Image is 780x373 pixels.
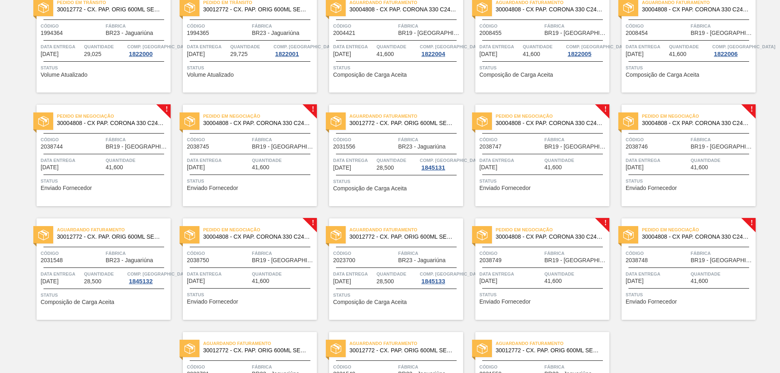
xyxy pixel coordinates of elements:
[626,156,689,164] span: Data entrega
[691,278,708,284] span: 41,600
[479,249,542,257] span: Código
[642,226,756,234] span: Pedido em Negociação
[331,343,341,354] img: status
[626,43,667,51] span: Data entrega
[252,363,315,371] span: Fábrica
[479,72,553,78] span: Composição de Carga Aceita
[626,291,754,299] span: Status
[57,234,164,240] span: 30012772 - CX. PAP. ORIG 600ML SEMI AUTOM C12 429
[127,43,169,57] a: Comp. [GEOGRAPHIC_DATA]1822000
[479,291,607,299] span: Status
[184,230,195,240] img: status
[203,234,310,240] span: 30004808 - CX PAP. CORONA 330 C24 WAVE
[479,257,502,263] span: 2038749
[626,249,689,257] span: Código
[349,339,463,347] span: Aguardando Faturamento
[41,64,169,72] span: Status
[333,185,407,192] span: Composição de Carga Aceita
[187,177,315,185] span: Status
[398,30,461,36] span: BR19 - Nova Rio
[84,278,102,285] span: 28,500
[626,64,754,72] span: Status
[187,164,205,170] span: 03/10/2025
[420,164,446,171] div: 1845131
[566,51,593,57] div: 1822005
[544,144,607,150] span: BR19 - Nova Rio
[609,105,756,206] a: !statusPedido em Negociação30004808 - CX PAP. CORONA 330 C24 WAVECódigo2038746FábricaBR19 - [GEOG...
[349,112,463,120] span: Aguardando Faturamento
[377,51,394,57] span: 41,600
[626,164,643,170] span: 13/10/2025
[712,43,754,57] a: Comp. [GEOGRAPHIC_DATA]1822006
[398,363,461,371] span: Fábrica
[479,363,542,371] span: Código
[41,164,58,170] span: 28/09/2025
[333,144,355,150] span: 2031556
[691,30,754,36] span: BR19 - Nova Rio
[691,270,754,278] span: Quantidade
[331,230,341,240] img: status
[398,144,446,150] span: BR23 - Jaguariúna
[691,144,754,150] span: BR19 - Nova Rio
[377,165,394,171] span: 28,500
[479,185,531,191] span: Enviado Fornecedor
[479,43,521,51] span: Data entrega
[38,230,49,240] img: status
[479,51,497,57] span: 26/09/2025
[398,249,461,257] span: Fábrica
[187,363,250,371] span: Código
[544,156,607,164] span: Quantidade
[477,230,487,240] img: status
[691,156,754,164] span: Quantidade
[41,185,92,191] span: Enviado Fornecedor
[609,218,756,320] a: !statusPedido em Negociação30004808 - CX PAP. CORONA 330 C24 WAVECódigo2038748FábricaBR19 - [GEOG...
[691,249,754,257] span: Fábrica
[187,51,205,57] span: 14/09/2025
[187,257,209,263] span: 2038750
[349,6,457,13] span: 30004808 - CX PAP. CORONA 330 C24 WAVE
[84,43,126,51] span: Quantidade
[187,64,315,72] span: Status
[41,278,58,285] span: 15/10/2025
[642,234,749,240] span: 30004808 - CX PAP. CORONA 330 C24 WAVE
[496,6,603,13] span: 30004808 - CX PAP. CORONA 330 C24 WAVE
[691,257,754,263] span: BR19 - Nova Rio
[252,136,315,144] span: Fábrica
[626,278,643,284] span: 22/10/2025
[273,51,300,57] div: 1822001
[252,22,315,30] span: Fábrica
[333,278,351,285] span: 22/10/2025
[203,6,310,13] span: 30012772 - CX. PAP. ORIG 600ML SEMI AUTOM C12 429
[496,226,609,234] span: Pedido em Negociação
[187,270,250,278] span: Data entrega
[41,22,104,30] span: Código
[41,156,104,164] span: Data entrega
[626,136,689,144] span: Código
[187,185,238,191] span: Enviado Fornecedor
[203,112,317,120] span: Pedido em Negociação
[496,234,603,240] span: 30004808 - CX PAP. CORONA 330 C24 WAVE
[623,230,634,240] img: status
[203,339,317,347] span: Aguardando Faturamento
[38,2,49,13] img: status
[106,156,169,164] span: Quantidade
[626,299,677,305] span: Enviado Fornecedor
[523,51,540,57] span: 41,600
[377,156,418,164] span: Quantidade
[479,136,542,144] span: Código
[626,72,699,78] span: Composição de Carga Aceita
[252,278,269,284] span: 41,600
[203,226,317,234] span: Pedido em Negociação
[333,22,396,30] span: Código
[669,51,687,57] span: 41,600
[127,51,154,57] div: 1822000
[712,43,775,51] span: Comp. Carga
[479,144,502,150] span: 2038747
[479,278,497,284] span: 22/10/2025
[479,164,497,170] span: 13/10/2025
[184,2,195,13] img: status
[127,270,190,278] span: Comp. Carga
[420,270,483,278] span: Comp. Carga
[463,105,609,206] a: !statusPedido em Negociação30004808 - CX PAP. CORONA 330 C24 WAVECódigo2038747FábricaBR19 - [GEOG...
[566,43,629,51] span: Comp. Carga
